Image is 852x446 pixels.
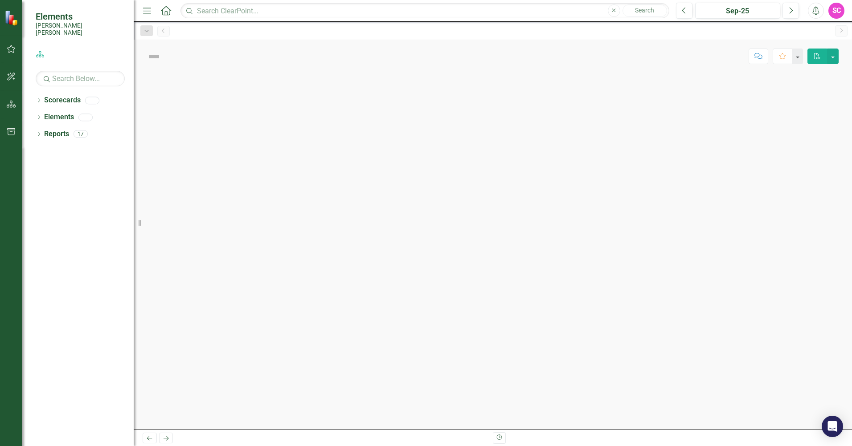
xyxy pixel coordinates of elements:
[36,22,125,36] small: [PERSON_NAME] [PERSON_NAME]
[36,11,125,22] span: Elements
[623,4,667,17] button: Search
[635,7,654,14] span: Search
[4,10,20,26] img: ClearPoint Strategy
[695,3,780,19] button: Sep-25
[180,3,669,19] input: Search ClearPoint...
[74,130,88,138] div: 17
[44,95,81,105] a: Scorecards
[822,416,843,437] div: Open Intercom Messenger
[147,49,161,64] img: Not Defined
[828,3,844,19] button: SC
[36,71,125,86] input: Search Below...
[44,129,69,139] a: Reports
[698,6,777,16] div: Sep-25
[44,112,74,122] a: Elements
